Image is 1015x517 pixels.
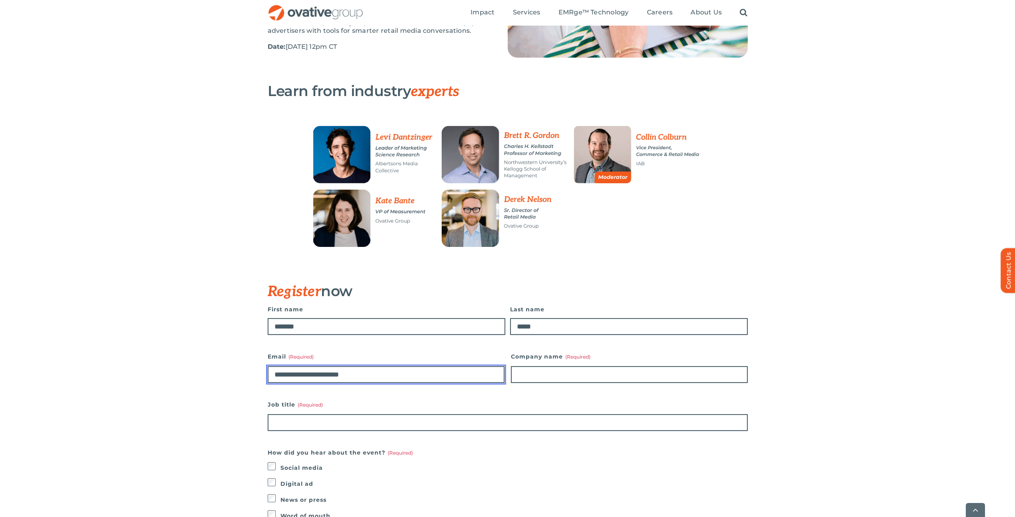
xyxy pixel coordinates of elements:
a: About Us [691,8,722,17]
h3: now [268,283,708,300]
span: EMRge™ Technology [559,8,629,16]
label: Digital ad [280,478,748,489]
a: Impact [470,8,494,17]
label: Social media [280,462,748,473]
label: News or press [280,494,748,505]
label: Company name [511,351,748,362]
label: Job title [268,399,748,410]
a: Services [513,8,541,17]
span: Careers [647,8,673,16]
img: RMN ROAS Webinar Speakers (5) [308,112,708,259]
label: First name [268,304,505,315]
span: (Required) [565,354,591,360]
a: OG_Full_horizontal_RGB [268,4,364,12]
p: [DATE] 12pm CT [268,43,488,51]
a: Careers [647,8,673,17]
span: Services [513,8,541,16]
h3: Learn from industry [268,83,708,100]
span: (Required) [388,450,413,456]
span: Impact [470,8,494,16]
a: EMRge™ Technology [559,8,629,17]
label: Last name [510,304,748,315]
strong: Date: [268,43,286,50]
span: (Required) [288,354,314,360]
span: experts [411,83,459,100]
span: Register [268,283,321,301]
legend: How did you hear about the event? [268,447,413,458]
span: About Us [691,8,722,16]
label: Email [268,351,504,362]
a: Search [740,8,747,17]
span: (Required) [298,402,323,408]
span: Group as they unpack ROAS differences and equip advertisers with tools for smarter retail media c... [268,19,476,34]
